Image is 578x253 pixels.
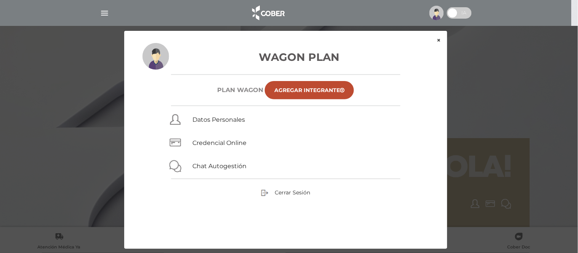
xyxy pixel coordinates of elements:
[431,31,447,50] button: ×
[192,116,245,123] a: Datos Personales
[142,49,429,65] h3: Wagon Plan
[261,189,269,197] img: sign-out.png
[142,43,169,70] img: profile-placeholder.svg
[429,6,444,20] img: profile-placeholder.svg
[100,8,109,18] img: Cober_menu-lines-white.svg
[261,189,310,196] a: Cerrar Sesión
[192,139,247,146] a: Credencial Online
[248,4,288,22] img: logo_cober_home-white.png
[192,162,247,170] a: Chat Autogestión
[275,189,310,196] span: Cerrar Sesión
[265,81,354,99] a: Agregar Integrante
[217,86,263,94] h6: Plan WAGON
